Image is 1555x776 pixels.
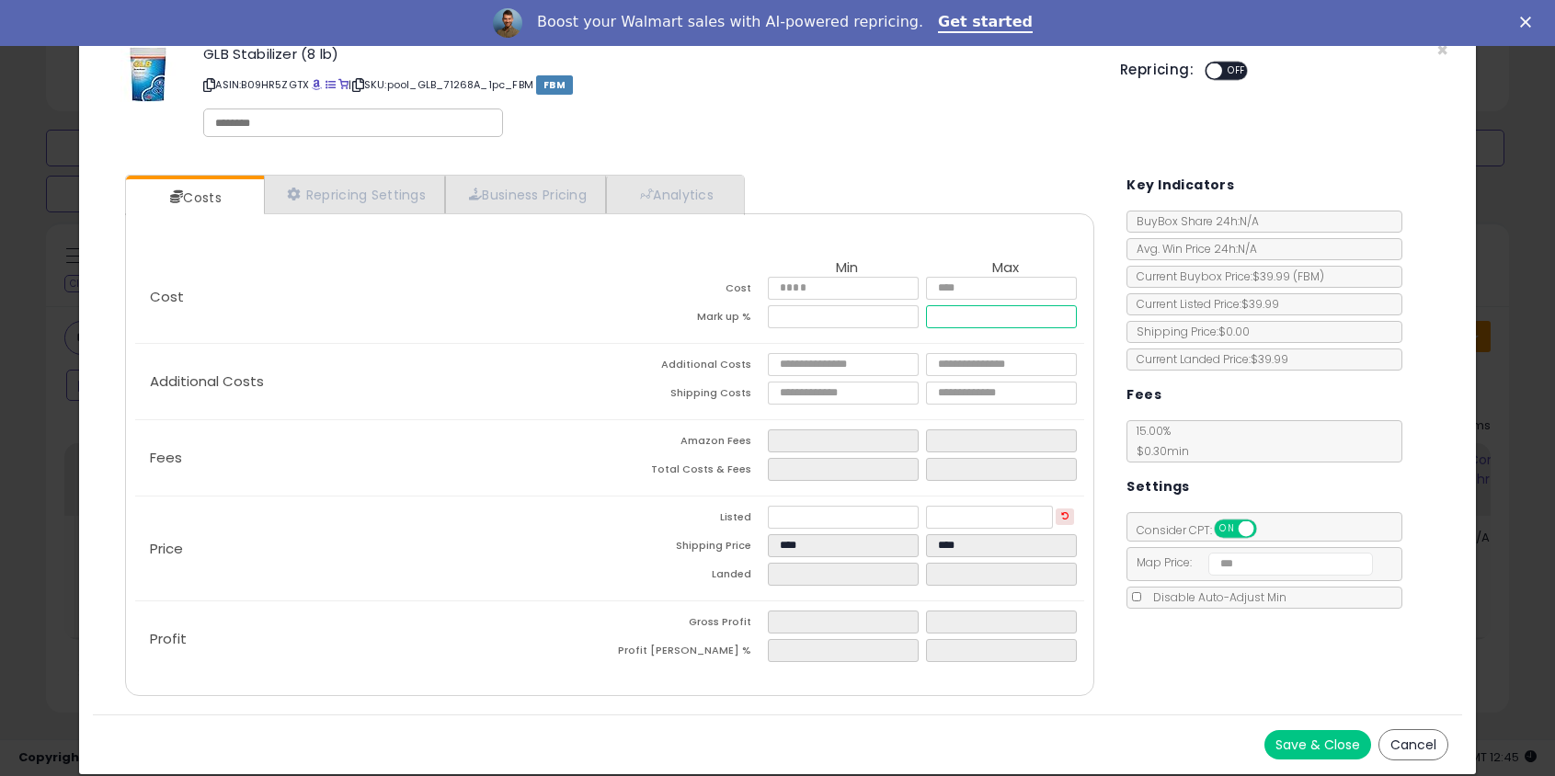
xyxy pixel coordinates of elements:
div: Boost your Walmart sales with AI-powered repricing. [537,13,923,31]
span: Consider CPT: [1127,522,1281,538]
a: Analytics [606,176,742,213]
h5: Key Indicators [1126,174,1234,197]
td: Amazon Fees [610,429,768,458]
td: Cost [610,277,768,305]
h5: Repricing: [1120,63,1194,77]
img: Profile image for Adrian [493,8,522,38]
span: ( FBM ) [1293,268,1324,284]
button: Save & Close [1264,730,1371,759]
a: BuyBox page [312,77,322,92]
td: Total Costs & Fees [610,458,768,486]
p: Profit [135,632,610,646]
p: Fees [135,451,610,465]
span: Avg. Win Price 24h: N/A [1127,241,1257,257]
td: Listed [610,506,768,534]
span: Shipping Price: $0.00 [1127,324,1250,339]
td: Shipping Price [610,534,768,563]
span: OFF [1254,521,1284,537]
span: $0.30 min [1127,443,1189,459]
span: OFF [1222,63,1252,79]
span: Map Price: [1127,554,1373,570]
h3: GLB Stabilizer (8 lb) [203,47,1092,61]
span: Disable Auto-Adjust Min [1144,589,1286,605]
div: Close [1520,17,1538,28]
td: Gross Profit [610,611,768,639]
span: FBM [536,75,573,95]
span: × [1436,37,1448,63]
p: Price [135,542,610,556]
td: Mark up % [610,305,768,334]
th: Min [768,260,926,277]
h5: Fees [1126,383,1161,406]
span: ON [1217,521,1240,537]
span: Current Buybox Price: [1127,268,1324,284]
a: Business Pricing [445,176,606,213]
p: Cost [135,290,610,304]
span: Current Listed Price: $39.99 [1127,296,1279,312]
img: 51g-Tv+FvyL._SL60_.jpg [120,47,176,102]
span: 15.00 % [1127,423,1189,459]
span: $39.99 [1252,268,1324,284]
h5: Settings [1126,475,1189,498]
p: Additional Costs [135,374,610,389]
th: Max [926,260,1084,277]
td: Additional Costs [610,353,768,382]
button: Cancel [1378,729,1448,760]
p: ASIN: B09HR5ZGTX | SKU: pool_GLB_71268A_1pc_FBM [203,70,1092,99]
span: Current Landed Price: $39.99 [1127,351,1288,367]
a: Get started [938,13,1033,33]
td: Shipping Costs [610,382,768,410]
a: Your listing only [338,77,349,92]
a: All offer listings [326,77,336,92]
td: Profit [PERSON_NAME] % [610,639,768,668]
a: Repricing Settings [264,176,446,213]
span: BuyBox Share 24h: N/A [1127,213,1259,229]
a: Costs [126,179,262,216]
td: Landed [610,563,768,591]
